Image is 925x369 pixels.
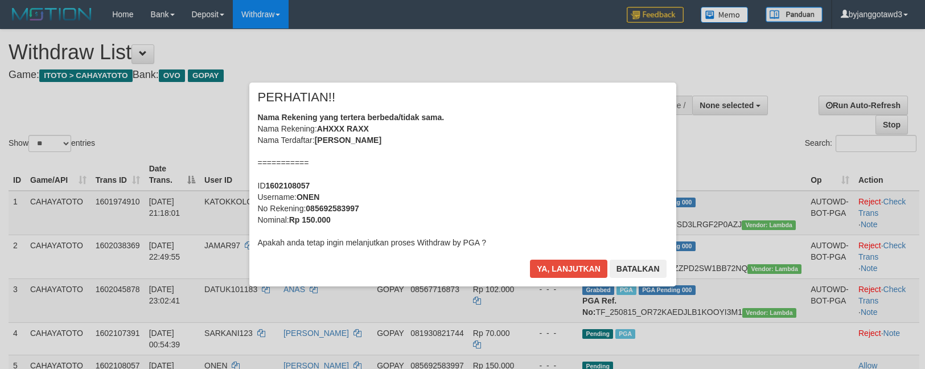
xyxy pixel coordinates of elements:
span: PERHATIAN!! [258,92,336,103]
b: AHXXX RAXX [317,124,369,133]
div: Nama Rekening: Nama Terdaftar: =========== ID Username: No Rekening: Nominal: Apakah anda tetap i... [258,112,668,248]
b: 085692583997 [306,204,359,213]
b: 1602108057 [266,181,310,190]
button: Batalkan [610,260,667,278]
button: Ya, lanjutkan [530,260,607,278]
b: ONEN [297,192,319,202]
b: [PERSON_NAME] [315,136,381,145]
b: Rp 150.000 [289,215,331,224]
b: Nama Rekening yang tertera berbeda/tidak sama. [258,113,445,122]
